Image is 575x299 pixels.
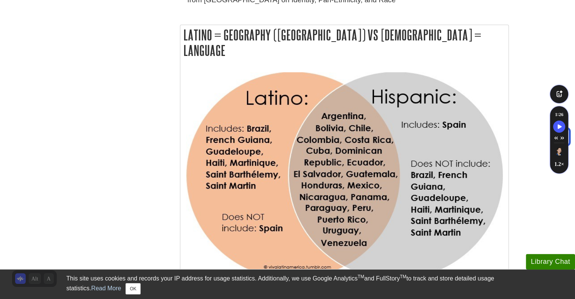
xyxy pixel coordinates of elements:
a: Read More [91,285,121,291]
div: This site uses cookies and records your IP address for usage statistics. Additionally, we use Goo... [67,274,509,294]
button: Library Chat [526,254,575,270]
h2: Latino = Geography ([GEOGRAPHIC_DATA]) vs [DEMOGRAPHIC_DATA] = Language [180,25,508,60]
sup: TM [400,274,406,279]
a: Back to Top [549,132,573,142]
button: Close [126,283,140,294]
sup: TM [358,274,364,279]
img: Venn Diagram: Latino vs Hispanic [186,72,503,280]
